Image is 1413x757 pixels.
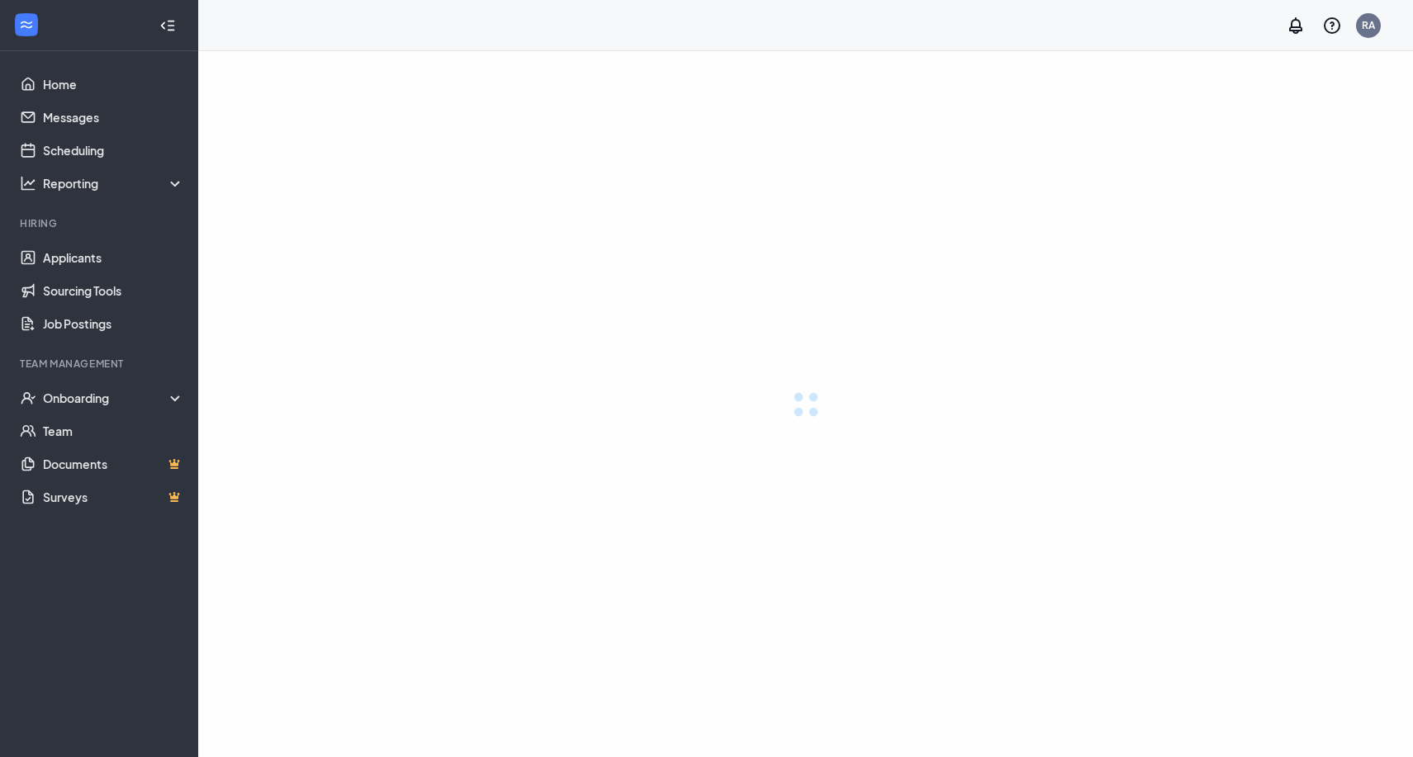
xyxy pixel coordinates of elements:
a: Applicants [43,241,184,274]
svg: Notifications [1286,16,1306,35]
a: Scheduling [43,134,184,167]
div: Reporting [43,175,185,192]
svg: UserCheck [20,390,36,406]
div: Team Management [20,357,181,371]
svg: Analysis [20,175,36,192]
a: Team [43,414,184,447]
div: Hiring [20,216,181,230]
div: Onboarding [43,390,185,406]
a: Home [43,68,184,101]
svg: Collapse [159,17,176,34]
svg: WorkstreamLogo [18,17,35,33]
svg: QuestionInfo [1322,16,1342,35]
a: SurveysCrown [43,480,184,513]
div: RA [1362,18,1375,32]
a: Sourcing Tools [43,274,184,307]
a: Job Postings [43,307,184,340]
a: Messages [43,101,184,134]
a: DocumentsCrown [43,447,184,480]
